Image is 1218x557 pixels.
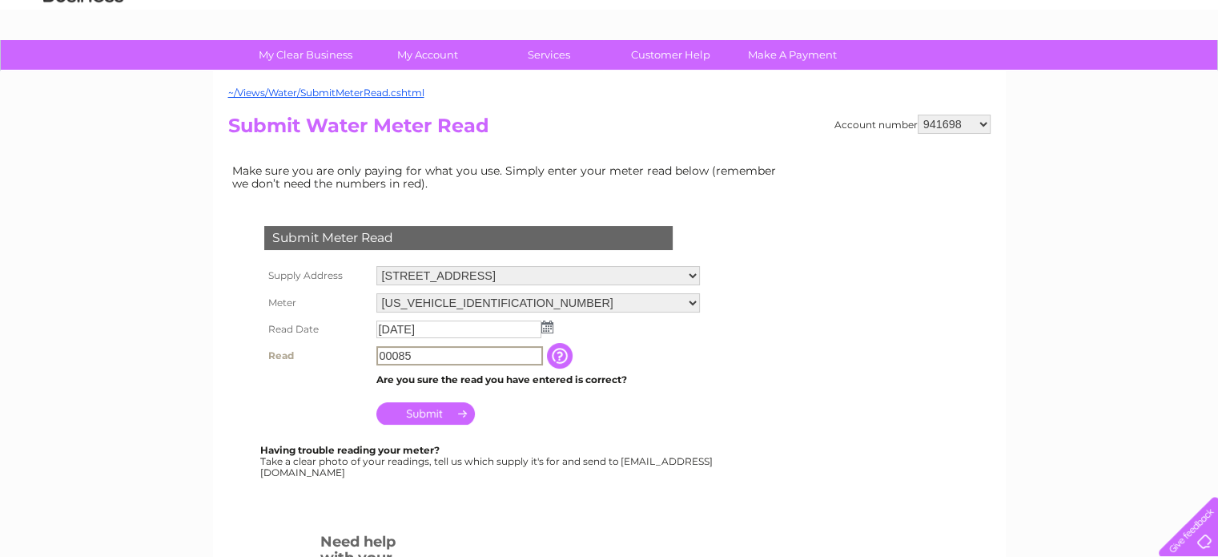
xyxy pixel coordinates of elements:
[483,40,615,70] a: Services
[376,402,475,425] input: Submit
[228,87,424,99] a: ~/Views/Water/SubmitMeterRead.cshtml
[260,444,440,456] b: Having trouble reading your meter?
[547,343,576,369] input: Information
[260,289,372,317] th: Meter
[916,8,1027,28] a: 0333 014 3131
[976,68,1011,80] a: Energy
[834,115,991,134] div: Account number
[260,342,372,369] th: Read
[228,160,789,194] td: Make sure you are only paying for what you use. Simply enter your meter read below (remember we d...
[936,68,967,80] a: Water
[260,317,372,342] th: Read Date
[1021,68,1069,80] a: Telecoms
[260,262,372,289] th: Supply Address
[726,40,858,70] a: Make A Payment
[541,321,553,333] img: ...
[372,369,704,390] td: Are you sure the read you have entered is correct?
[228,115,991,145] h2: Submit Water Meter Read
[1165,68,1203,80] a: Log out
[231,9,988,78] div: Clear Business is a trading name of Verastar Limited (registered in [GEOGRAPHIC_DATA] No. 3667643...
[239,40,372,70] a: My Clear Business
[361,40,493,70] a: My Account
[1079,68,1102,80] a: Blog
[1111,68,1151,80] a: Contact
[260,445,715,478] div: Take a clear photo of your readings, tell us which supply it's for and send to [EMAIL_ADDRESS][DO...
[42,42,124,91] img: logo.png
[264,226,673,250] div: Submit Meter Read
[605,40,737,70] a: Customer Help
